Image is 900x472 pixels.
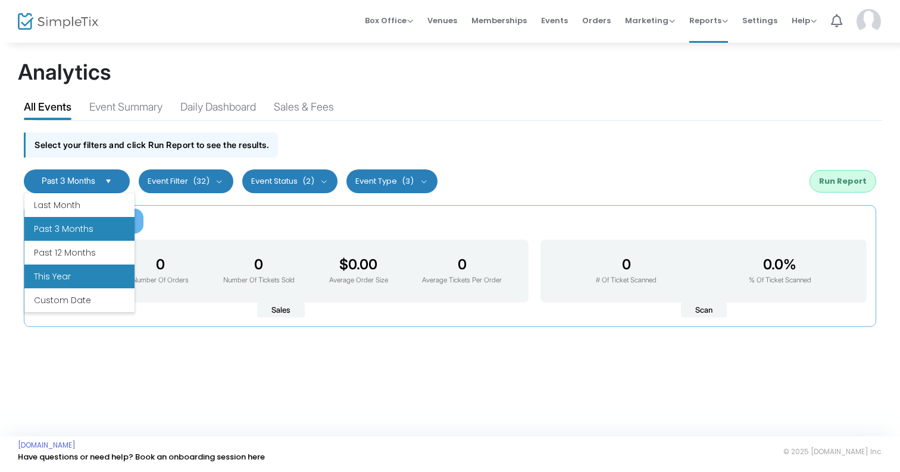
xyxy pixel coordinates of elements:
span: Sales [257,303,305,318]
a: [DOMAIN_NAME] [18,440,76,450]
span: Memberships [471,5,527,36]
button: Event Filter(32) [139,169,233,193]
h3: 0 [422,256,502,273]
li: Custom Date [24,288,135,312]
span: Settings [742,5,777,36]
span: Events [541,5,568,36]
button: Run Report [810,170,876,193]
h3: $0.00 [329,256,388,273]
span: (32) [193,177,210,186]
p: # Of Ticket Scanned [596,275,657,286]
span: Scan [681,303,727,318]
span: (3) [402,177,414,186]
p: Average Order Size [329,275,388,286]
span: (2) [302,177,314,186]
span: Help [792,15,817,26]
h3: 0 [596,256,657,273]
li: Last Month [24,193,135,217]
span: Orders [582,5,611,36]
span: © 2025 [DOMAIN_NAME] Inc. [783,447,882,457]
h3: 0 [223,256,295,273]
span: Marketing [625,15,675,26]
h1: Analytics [18,59,882,85]
span: Box Office [365,15,413,26]
span: Reports [689,15,728,26]
li: This Year [24,265,135,288]
button: Select [100,177,117,186]
li: Past 3 Months [24,217,135,241]
h3: 0.0% [749,256,811,273]
a: Have questions or need help? Book an onboarding session here [18,451,265,462]
div: All Events [24,99,71,119]
div: Sales & Fees [274,99,334,119]
div: Event Summary [89,99,162,119]
p: Number Of Tickets Sold [223,275,295,286]
div: Daily Dashboard [180,99,256,119]
span: Venues [427,5,457,36]
p: Number Of Orders [132,275,189,286]
li: Past 12 Months [24,241,135,265]
h3: 0 [132,256,189,273]
span: Past 3 Months [42,175,95,185]
button: Event Type(3) [346,169,437,193]
p: Average Tickets Per Order [422,275,502,286]
button: Event Status(2) [242,169,338,193]
p: % Of Ticket Scanned [749,275,811,286]
div: Select your filters and click Run Report to see the results. [24,133,278,157]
